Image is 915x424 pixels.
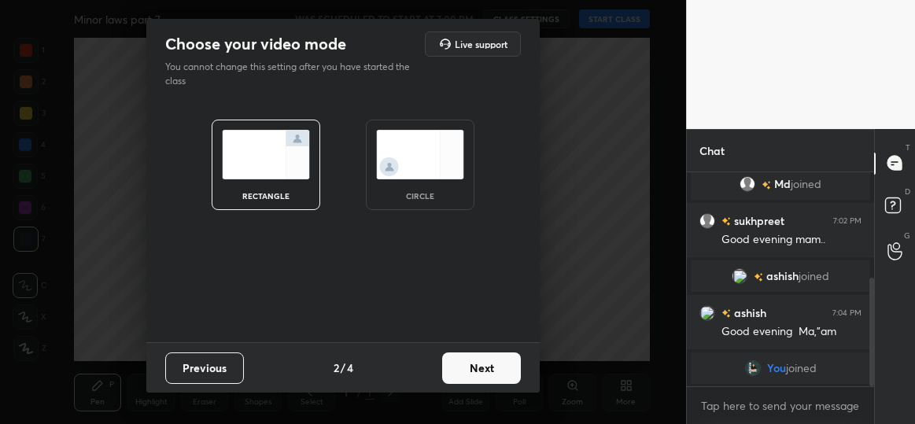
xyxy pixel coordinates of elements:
p: You cannot change this setting after you have started the class [165,60,420,88]
span: ashish [766,270,799,282]
h6: ashish [731,304,766,321]
h4: 2 [334,359,339,376]
div: Good evening Ma,"am [721,324,862,340]
div: grid [687,172,874,387]
img: no-rating-badge.077c3623.svg [721,217,731,226]
div: rectangle [234,192,297,200]
h6: sukhpreet [731,212,784,229]
span: Md [774,178,791,190]
h4: / [341,359,345,376]
img: no-rating-badge.077c3623.svg [762,180,771,189]
p: D [905,186,910,197]
span: You [767,362,786,374]
img: 16fc8399e35e4673a8d101a187aba7c3.jpg [745,360,761,376]
p: Chat [687,130,737,171]
span: joined [799,270,829,282]
img: default.png [699,212,715,228]
span: joined [791,178,821,190]
img: no-rating-badge.077c3623.svg [754,272,763,281]
img: normalScreenIcon.ae25ed63.svg [222,130,310,179]
img: default.png [740,176,755,192]
img: circleScreenIcon.acc0effb.svg [376,130,464,179]
h2: Choose your video mode [165,34,346,54]
button: Previous [165,352,244,384]
p: T [906,142,910,153]
div: Good evening mam.. [721,232,862,248]
div: circle [389,192,452,200]
h5: Live support [455,39,507,49]
span: joined [786,362,817,374]
p: G [904,230,910,241]
img: 3 [732,268,747,284]
div: 7:04 PM [832,308,862,317]
img: no-rating-badge.077c3623.svg [721,309,731,318]
div: 7:02 PM [833,216,862,225]
button: Next [442,352,521,384]
img: 3 [699,304,715,320]
h4: 4 [347,359,353,376]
